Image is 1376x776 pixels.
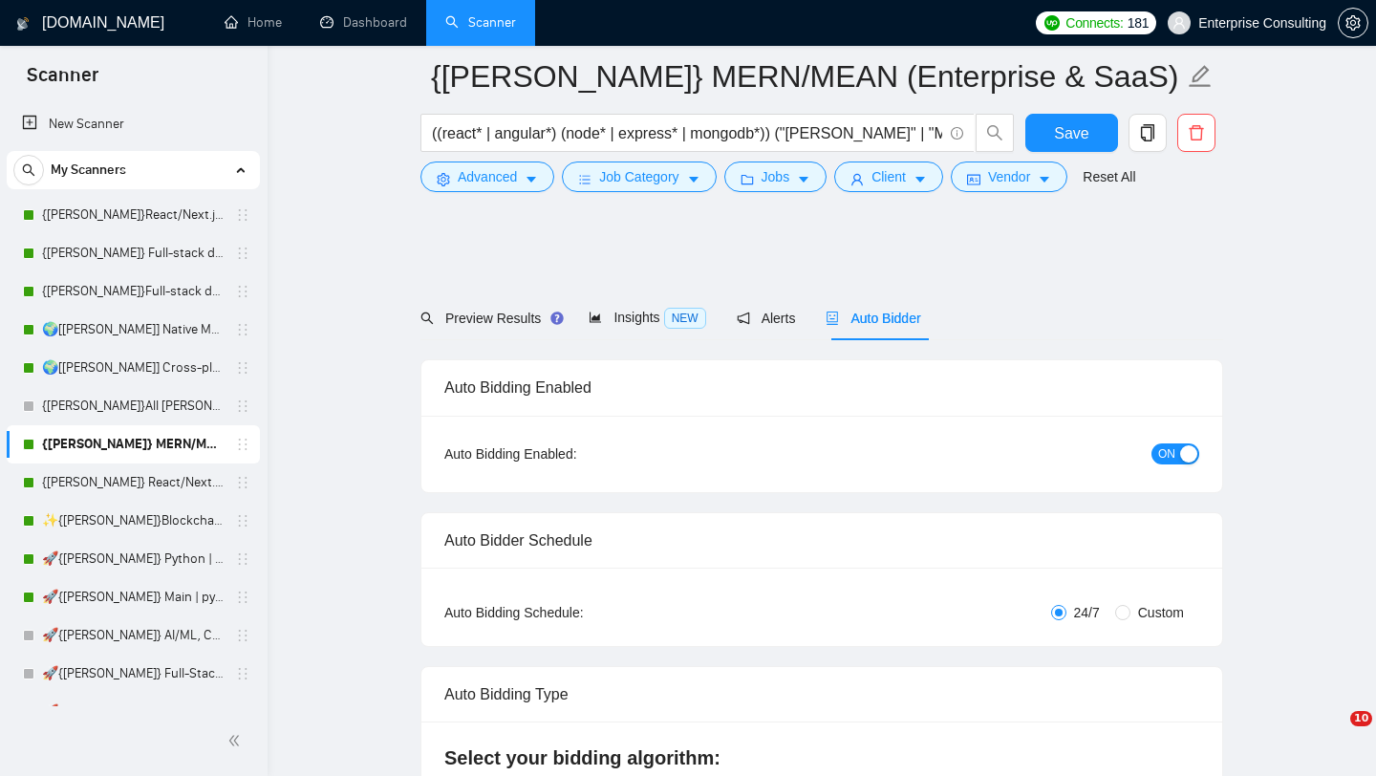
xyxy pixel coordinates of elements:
span: Save [1054,121,1088,145]
span: setting [437,172,450,186]
div: Tooltip anchor [548,310,566,327]
button: copy [1129,114,1167,152]
button: folderJobscaret-down [724,162,828,192]
span: ON [1158,443,1175,464]
div: Auto Bidding Enabled: [444,443,696,464]
span: 24/7 [1066,602,1107,623]
span: search [14,163,43,177]
span: delete [1178,124,1215,141]
span: search [420,312,434,325]
button: barsJob Categorycaret-down [562,162,716,192]
span: holder [235,207,250,223]
a: {[PERSON_NAME]} Full-stack devs WW - pain point [42,234,224,272]
a: 🚀{[PERSON_NAME]} Python | Django | AI / [42,540,224,578]
span: holder [235,322,250,337]
a: homeHome [225,14,282,31]
span: 10 [1350,711,1372,726]
span: double-left [227,731,247,750]
a: New Scanner [22,105,245,143]
a: 🌍[[PERSON_NAME]] Cross-platform Mobile WW [42,349,224,387]
a: {[PERSON_NAME]}Full-stack devs WW (<1 month) - pain point [42,272,224,311]
span: holder [235,437,250,452]
span: holder [235,246,250,261]
span: holder [235,284,250,299]
span: info-circle [951,127,963,140]
a: ✨{[PERSON_NAME]}Blockchain WW [42,502,224,540]
span: folder [741,172,754,186]
a: 🚀{[PERSON_NAME]} Full-Stack Python (Backend + Frontend) [42,655,224,693]
a: {[PERSON_NAME]} MERN/MEAN (Enterprise & SaaS) [42,425,224,463]
span: Advanced [458,166,517,187]
span: holder [235,513,250,528]
li: New Scanner [7,105,260,143]
span: Alerts [737,311,796,326]
a: searchScanner [445,14,516,31]
span: holder [235,590,250,605]
span: edit [1188,64,1213,89]
span: Connects: [1065,12,1123,33]
span: holder [235,551,250,567]
span: Preview Results [420,311,558,326]
a: setting [1338,15,1368,31]
span: caret-down [525,172,538,186]
span: Client [871,166,906,187]
span: Custom [1130,602,1192,623]
a: 🚀{[PERSON_NAME]} Python AI/ML Integrations [42,693,224,731]
span: idcard [967,172,980,186]
span: Scanner [11,61,114,101]
button: search [13,155,44,185]
a: 🚀{[PERSON_NAME]} AI/ML, Custom Models, and LLM Development [42,616,224,655]
button: delete [1177,114,1215,152]
a: dashboardDashboard [320,14,407,31]
span: copy [1129,124,1166,141]
div: Auto Bidding Schedule: [444,602,696,623]
a: {[PERSON_NAME]} React/Next.js/Node.js (Long-term, All Niches) [42,463,224,502]
a: 🚀{[PERSON_NAME]} Main | python | django | AI (+less than 30 h) [42,578,224,616]
div: Auto Bidding Enabled [444,360,1199,415]
div: Auto Bidding Type [444,667,1199,722]
img: logo [16,9,30,39]
span: caret-down [797,172,810,186]
img: upwork-logo.png [1044,15,1060,31]
a: {[PERSON_NAME]}React/Next.js/Node.js (Long-term, All Niches) [42,196,224,234]
span: My Scanners [51,151,126,189]
span: holder [235,360,250,376]
span: Auto Bidder [826,311,920,326]
span: robot [826,312,839,325]
span: caret-down [914,172,927,186]
span: 181 [1128,12,1149,33]
span: setting [1339,15,1367,31]
button: idcardVendorcaret-down [951,162,1067,192]
iframe: Intercom live chat [1311,711,1357,757]
input: Scanner name... [431,53,1184,100]
button: userClientcaret-down [834,162,943,192]
button: search [976,114,1014,152]
div: Auto Bidder Schedule [444,513,1199,568]
span: holder [235,666,250,681]
a: {[PERSON_NAME]}All [PERSON_NAME] - web [НАДО ПЕРЕДЕЛАТЬ] [42,387,224,425]
span: Vendor [988,166,1030,187]
input: Search Freelance Jobs... [432,121,942,145]
button: setting [1338,8,1368,38]
button: settingAdvancedcaret-down [420,162,554,192]
span: area-chart [589,311,602,324]
a: 🌍[[PERSON_NAME]] Native Mobile WW [42,311,224,349]
span: holder [235,399,250,414]
span: NEW [664,308,706,329]
span: search [977,124,1013,141]
span: caret-down [1038,172,1051,186]
a: Reset All [1083,166,1135,187]
span: notification [737,312,750,325]
span: caret-down [687,172,700,186]
button: Save [1025,114,1118,152]
h4: Select your bidding algorithm: [444,744,1199,771]
span: user [1172,16,1186,30]
span: holder [235,628,250,643]
span: bars [578,172,591,186]
span: holder [235,704,250,720]
span: holder [235,475,250,490]
span: user [850,172,864,186]
span: Jobs [762,166,790,187]
span: Insights [589,310,705,325]
span: Job Category [599,166,678,187]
